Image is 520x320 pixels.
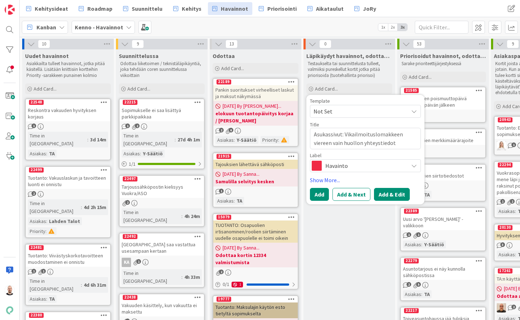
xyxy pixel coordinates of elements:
[404,88,419,93] div: 21585
[407,232,411,237] span: 1
[120,99,204,121] div: 22215Sopimukselle ei saa lisättyä parkkipaikkaa
[234,197,235,205] span: :
[88,136,108,144] div: 3d 14m
[26,167,110,189] div: 22499Tuotanto: Vakuuslaskun ja tavoitteen luonti ei onnistu
[401,214,485,230] div: Uusi arvo '[PERSON_NAME]' - valikkoon
[421,290,422,298] span: :
[82,281,108,289] div: 4d 6h 31m
[120,61,203,78] p: Odottaa liiketoimen / teknistäläpikäyntiä, joka tehdään coren suunnittelussa viikoittain
[409,74,432,80] span: Add Card...
[415,21,468,34] input: Quick Filter...
[215,252,296,266] b: Odottaa kortin 12334 valmistumista
[169,2,206,15] a: Kehitys
[125,123,130,128] span: 1
[500,242,505,247] span: 3
[122,208,181,224] div: Time in [GEOGRAPHIC_DATA]
[401,94,485,110] div: Sopimuksen poismuuttopäivä päättymispäivän jälkeen
[122,258,131,267] div: KA
[221,65,244,72] span: Add Card...
[182,4,201,13] span: Kehitys
[29,245,44,250] div: 22481
[497,207,515,215] div: Asiakas
[219,189,224,193] span: 1
[378,24,388,31] span: 1x
[498,268,512,273] div: 17261
[213,220,298,243] div: TUOTANTO: Osapuolien irtisanominen/roolien siirtäminen uudelle osapuolelle ei toimi oikein
[29,168,44,173] div: 22499
[223,281,229,288] span: 0 / 1
[26,61,110,78] p: Asiakkailta tulleet havainnot, jotka pitää käsitellä. Lisätään kriittisiin kortteihin Priority -s...
[75,24,123,31] b: Kenno - Havainnot
[28,277,81,293] div: Time in [GEOGRAPHIC_DATA]
[35,4,68,13] span: Kehitysideat
[401,165,485,180] div: 21172Vesimittarien siirtotiedostot
[404,308,419,313] div: 22217
[400,87,486,123] a: 21585Sopimuksen poismuuttopäivä päättymispäivän jälkeen
[497,251,515,258] div: Asiakas
[176,136,202,144] div: 27d 4h 1m
[401,136,485,145] div: Testiviestien merkkimäärärajoite
[122,150,140,157] div: Asiakas
[401,258,485,264] div: 22279
[500,199,505,204] span: 1
[388,24,398,31] span: 2x
[267,4,297,13] span: Priorisointi
[123,295,137,300] div: 22438
[223,170,259,178] span: [DATE] By Sanna...
[213,280,298,289] div: 0/11
[306,52,392,59] span: Läpikäydyt havainnot, odottaa priorisointia
[120,240,204,256] div: [GEOGRAPHIC_DATA] saa vastattua usesampaan kertaan
[132,4,162,13] span: Suunnittelu
[29,100,44,105] div: 22548
[234,136,235,144] span: :
[401,208,485,230] div: 22389Uusi arvo '[PERSON_NAME]' - valikkoon
[37,23,56,31] span: Kanban
[120,176,204,198] div: 22497Tarjoussähköpostin kielisyys Vuokra/ASO
[120,176,204,182] div: 22497
[123,100,137,105] div: 22215
[213,296,298,302] div: 19777
[316,4,344,13] span: Aikataulut
[87,136,88,144] span: :
[120,294,204,316] div: 22438Vakuuden käsittely, kun vakuutta ei maksettu
[213,152,298,208] a: 21915Tajouksien lähettävä sähköposti[DATE] By Sanna...Samulilla selvitys keskenAsiakas:TA
[498,163,512,168] div: 22294
[401,258,485,280] div: 22279Asuntotarjous ei näy kunnolla sähköpostissa
[41,269,46,273] span: 1
[422,241,446,248] div: Y-Säätiö
[25,244,111,306] a: 22481Tuotanto: Viivästyskorkotavoitteen muodostaminen ei onnistuTime in [GEOGRAPHIC_DATA]:4d 6h 3...
[401,165,485,171] div: 21172
[213,52,235,59] span: Odottaa
[46,217,47,225] span: :
[127,86,150,92] span: Add Card...
[28,295,46,303] div: Asiakas
[5,285,15,295] img: TM
[213,79,298,85] div: 22189
[400,52,486,59] span: Priorisoidut havainnot, odottaa kehityskapaa
[26,173,110,189] div: Tuotanto: Vakuuslaskun ja tavoitteen luonti ei onnistu
[510,199,515,204] span: 2
[374,188,410,201] button: Add & Edit
[398,24,407,31] span: 3x
[26,312,110,319] div: 22380
[175,136,176,144] span: :
[400,207,486,251] a: 22389Uusi arvo '[PERSON_NAME]' - valikkoonAsiakas:Y-Säätiö
[215,178,296,185] b: Samulilla selvitys kesken
[213,79,298,101] div: 22189Pankin suoritukset virheelliset laskut ja maksut näkymässä
[123,176,137,181] div: 22497
[181,273,183,281] span: :
[120,301,204,316] div: Vakuuden käsittely, kun vakuutta ei maksettu
[401,129,485,136] div: 21910
[515,207,516,215] span: :
[119,52,159,59] span: Suunnittelussa
[29,313,44,318] div: 22380
[310,128,421,149] textarea: Asukassivut: Vikailmoituslomakkeen viereen vain huollon yhteystiedot
[422,290,432,298] div: TA
[120,99,204,106] div: 22215
[119,2,167,15] a: Suunnittelu
[319,40,331,48] span: 0
[303,2,348,15] a: Aikataulut
[136,259,141,264] span: 1
[498,225,512,230] div: 20130
[401,264,485,280] div: Asuntotarjous ei näy kunnolla sähköpostissa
